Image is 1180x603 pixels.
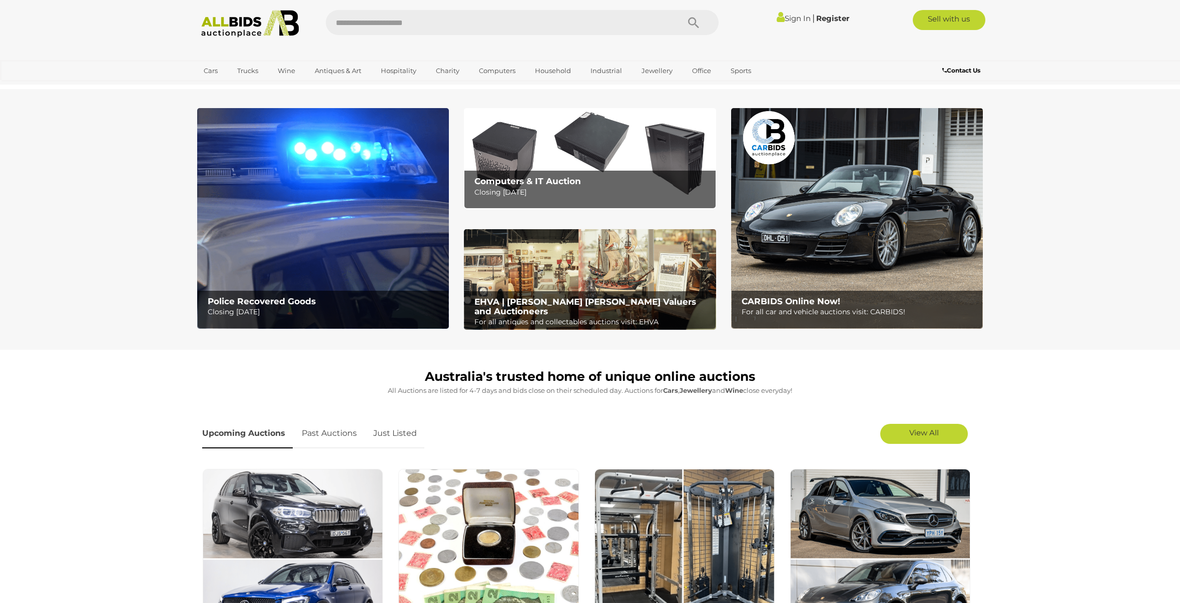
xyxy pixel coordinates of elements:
[374,63,423,79] a: Hospitality
[464,229,716,330] img: EHVA | Evans Hastings Valuers and Auctioneers
[812,13,815,24] span: |
[725,386,743,394] strong: Wine
[635,63,679,79] a: Jewellery
[731,108,983,329] a: CARBIDS Online Now! CARBIDS Online Now! For all car and vehicle auctions visit: CARBIDS!
[474,316,710,328] p: For all antiques and collectables auctions visit: EHVA
[202,370,978,384] h1: Australia's trusted home of unique online auctions
[742,306,977,318] p: For all car and vehicle auctions visit: CARBIDS!
[724,63,758,79] a: Sports
[880,424,968,444] a: View All
[942,67,980,74] b: Contact Us
[686,63,718,79] a: Office
[584,63,629,79] a: Industrial
[464,229,716,330] a: EHVA | Evans Hastings Valuers and Auctioneers EHVA | [PERSON_NAME] [PERSON_NAME] Valuers and Auct...
[669,10,719,35] button: Search
[663,386,678,394] strong: Cars
[202,419,293,448] a: Upcoming Auctions
[366,419,424,448] a: Just Listed
[528,63,577,79] a: Household
[294,419,364,448] a: Past Auctions
[202,385,978,396] p: All Auctions are listed for 4-7 days and bids close on their scheduled day. Auctions for , and cl...
[909,428,939,437] span: View All
[197,108,449,329] img: Police Recovered Goods
[464,108,716,209] img: Computers & IT Auction
[197,79,281,96] a: [GEOGRAPHIC_DATA]
[777,14,811,23] a: Sign In
[208,296,316,306] b: Police Recovered Goods
[474,186,710,199] p: Closing [DATE]
[742,296,840,306] b: CARBIDS Online Now!
[731,108,983,329] img: CARBIDS Online Now!
[680,386,712,394] strong: Jewellery
[271,63,302,79] a: Wine
[474,297,696,316] b: EHVA | [PERSON_NAME] [PERSON_NAME] Valuers and Auctioneers
[231,63,265,79] a: Trucks
[429,63,466,79] a: Charity
[197,108,449,329] a: Police Recovered Goods Police Recovered Goods Closing [DATE]
[913,10,985,30] a: Sell with us
[816,14,849,23] a: Register
[472,63,522,79] a: Computers
[464,108,716,209] a: Computers & IT Auction Computers & IT Auction Closing [DATE]
[197,63,224,79] a: Cars
[308,63,368,79] a: Antiques & Art
[208,306,443,318] p: Closing [DATE]
[196,10,304,38] img: Allbids.com.au
[942,65,983,76] a: Contact Us
[474,176,581,186] b: Computers & IT Auction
